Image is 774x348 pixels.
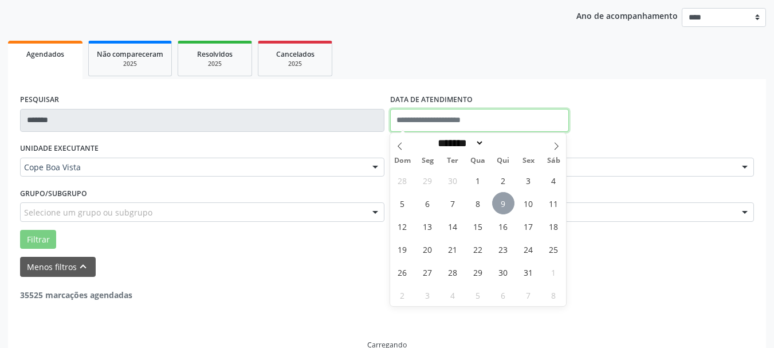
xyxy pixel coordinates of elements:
span: Novembro 7, 2025 [517,284,540,306]
span: Outubro 25, 2025 [543,238,565,260]
div: 2025 [186,60,243,68]
button: Menos filtroskeyboard_arrow_up [20,257,96,277]
span: Selecione um grupo ou subgrupo [24,206,152,218]
span: Qui [490,157,516,165]
span: Novembro 2, 2025 [391,284,414,306]
span: Setembro 30, 2025 [442,169,464,191]
span: Outubro 10, 2025 [517,192,540,214]
span: Outubro 19, 2025 [391,238,414,260]
span: Outubro 27, 2025 [417,261,439,283]
span: Outubro 21, 2025 [442,238,464,260]
span: Outubro 7, 2025 [442,192,464,214]
span: Outubro 5, 2025 [391,192,414,214]
div: 2025 [97,60,163,68]
span: Seg [415,157,440,165]
span: Outubro 22, 2025 [467,238,489,260]
span: Outubro 9, 2025 [492,192,514,214]
span: Outubro 12, 2025 [391,215,414,237]
span: Qua [465,157,490,165]
span: Outubro 30, 2025 [492,261,514,283]
span: Resolvidos [197,49,233,59]
select: Month [434,137,485,149]
span: Outubro 4, 2025 [543,169,565,191]
span: Novembro 3, 2025 [417,284,439,306]
span: Outubro 28, 2025 [442,261,464,283]
strong: 35525 marcações agendadas [20,290,132,300]
span: Sex [516,157,541,165]
button: Filtrar [20,230,56,249]
span: Outubro 1, 2025 [467,169,489,191]
i: keyboard_arrow_up [77,260,89,273]
span: Outubro 23, 2025 [492,238,514,260]
span: Outubro 17, 2025 [517,215,540,237]
label: DATA DE ATENDIMENTO [390,91,473,109]
span: Outubro 13, 2025 [417,215,439,237]
span: Não compareceram [97,49,163,59]
span: Outubro 11, 2025 [543,192,565,214]
label: PESQUISAR [20,91,59,109]
span: Outubro 16, 2025 [492,215,514,237]
div: 2025 [266,60,324,68]
span: Outubro 14, 2025 [442,215,464,237]
span: Novembro 1, 2025 [543,261,565,283]
span: Novembro 4, 2025 [442,284,464,306]
span: Novembro 8, 2025 [543,284,565,306]
span: Outubro 26, 2025 [391,261,414,283]
span: Sáb [541,157,566,165]
span: Outubro 6, 2025 [417,192,439,214]
span: Agendados [26,49,64,59]
span: Outubro 20, 2025 [417,238,439,260]
span: Outubro 29, 2025 [467,261,489,283]
span: Outubro 31, 2025 [517,261,540,283]
span: Novembro 6, 2025 [492,284,514,306]
span: Outubro 15, 2025 [467,215,489,237]
span: Ter [440,157,465,165]
label: Grupo/Subgrupo [20,185,87,202]
span: Dom [390,157,415,165]
span: Novembro 5, 2025 [467,284,489,306]
span: Outubro 18, 2025 [543,215,565,237]
span: Outubro 2, 2025 [492,169,514,191]
span: Setembro 28, 2025 [391,169,414,191]
span: Cancelados [276,49,315,59]
label: UNIDADE EXECUTANTE [20,140,99,158]
span: Outubro 3, 2025 [517,169,540,191]
p: Ano de acompanhamento [576,8,678,22]
span: Outubro 24, 2025 [517,238,540,260]
input: Year [484,137,522,149]
span: Cope Boa Vista [24,162,361,173]
span: Setembro 29, 2025 [417,169,439,191]
span: Outubro 8, 2025 [467,192,489,214]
